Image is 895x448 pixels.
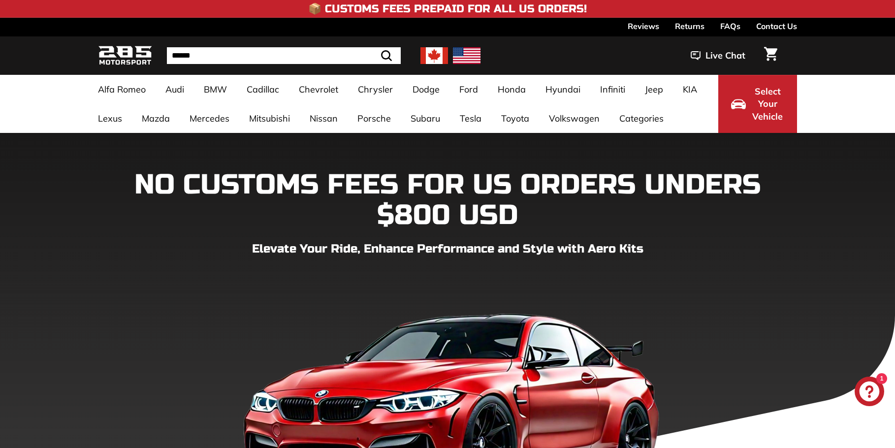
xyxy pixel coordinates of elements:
[88,104,132,133] a: Lexus
[403,75,449,104] a: Dodge
[635,75,673,104] a: Jeep
[289,75,348,104] a: Chevrolet
[180,104,239,133] a: Mercedes
[156,75,194,104] a: Audi
[88,75,156,104] a: Alfa Romeo
[348,104,401,133] a: Porsche
[852,377,887,409] inbox-online-store-chat: Shopify online store chat
[98,170,797,230] h1: NO CUSTOMS FEES FOR US ORDERS UNDERS $800 USD
[675,18,704,34] a: Returns
[718,75,797,133] button: Select Your Vehicle
[756,18,797,34] a: Contact Us
[705,49,745,62] span: Live Chat
[628,18,659,34] a: Reviews
[751,85,784,123] span: Select Your Vehicle
[536,75,590,104] a: Hyundai
[348,75,403,104] a: Chrysler
[401,104,450,133] a: Subaru
[449,75,488,104] a: Ford
[491,104,539,133] a: Toyota
[167,47,401,64] input: Search
[539,104,609,133] a: Volkswagen
[450,104,491,133] a: Tesla
[194,75,237,104] a: BMW
[132,104,180,133] a: Mazda
[720,18,740,34] a: FAQs
[758,39,783,72] a: Cart
[300,104,348,133] a: Nissan
[98,44,152,67] img: Logo_285_Motorsport_areodynamics_components
[98,240,797,258] p: Elevate Your Ride, Enhance Performance and Style with Aero Kits
[590,75,635,104] a: Infiniti
[609,104,673,133] a: Categories
[308,3,587,15] h4: 📦 Customs Fees Prepaid for All US Orders!
[488,75,536,104] a: Honda
[239,104,300,133] a: Mitsubishi
[673,75,707,104] a: KIA
[237,75,289,104] a: Cadillac
[678,43,758,68] button: Live Chat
